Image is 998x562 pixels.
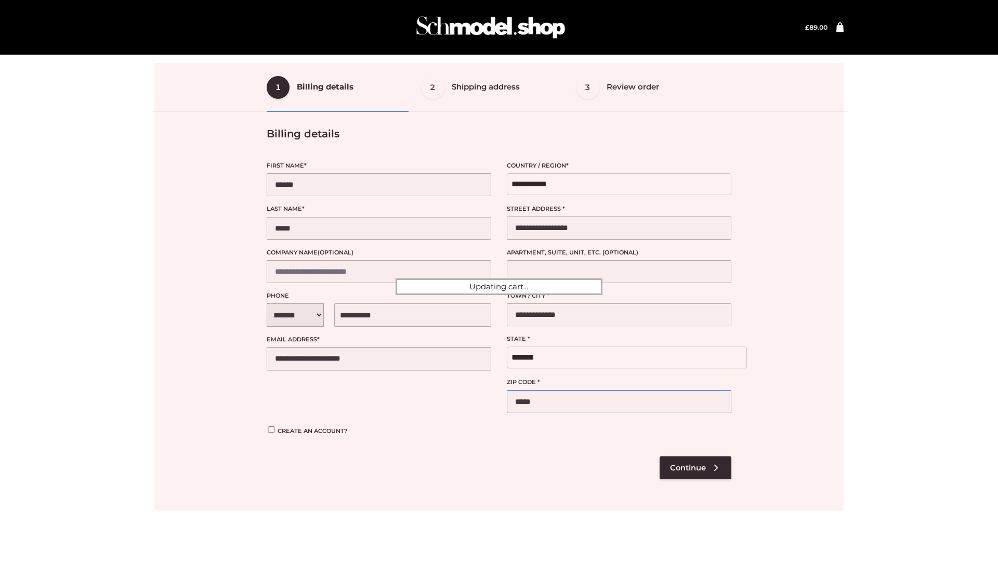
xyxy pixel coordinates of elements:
bdi: 89.00 [805,23,828,31]
div: Updating cart... [396,278,602,295]
img: Schmodel Admin 964 [413,7,569,48]
a: £89.00 [805,23,828,31]
span: £ [805,23,809,31]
